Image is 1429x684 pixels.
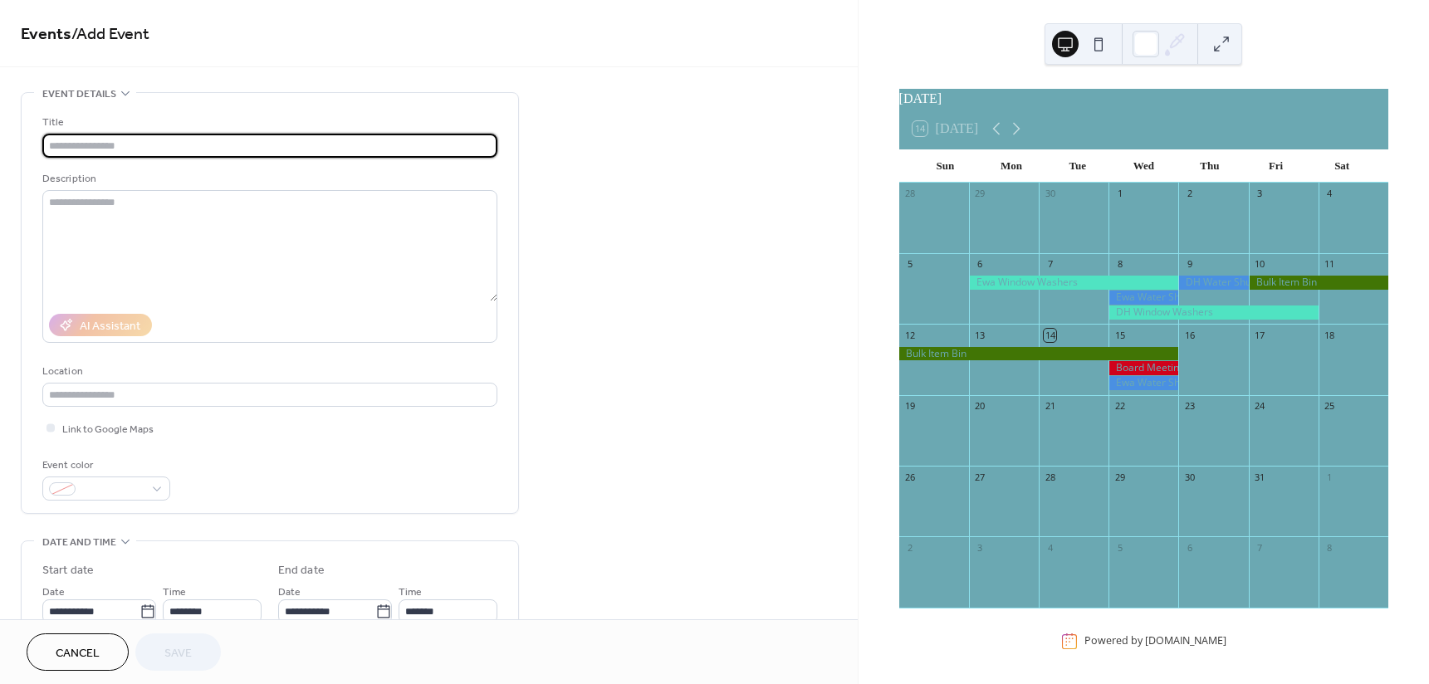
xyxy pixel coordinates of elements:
div: Wed [1110,149,1177,183]
div: 4 [1324,188,1336,200]
span: Date [278,584,301,601]
div: 3 [974,541,986,554]
div: 4 [1044,541,1056,554]
div: 24 [1254,400,1266,413]
div: 30 [1183,471,1196,483]
a: [DOMAIN_NAME] [1145,634,1226,648]
div: End date [278,562,325,579]
div: DH Water Shutdown [1178,276,1248,290]
div: Mon [978,149,1045,183]
div: 1 [1113,188,1126,200]
div: DH Window Washers [1108,305,1319,320]
div: 6 [1183,541,1196,554]
div: 7 [1254,541,1266,554]
div: 18 [1324,329,1336,341]
span: Time [399,584,422,601]
span: Date and time [42,534,116,551]
span: Time [163,584,186,601]
div: 21 [1044,400,1056,413]
div: Title [42,114,494,131]
div: 26 [904,471,917,483]
div: 22 [1113,400,1126,413]
div: Fri [1243,149,1309,183]
div: 5 [904,258,917,271]
div: 31 [1254,471,1266,483]
div: Description [42,170,494,188]
div: 20 [974,400,986,413]
div: Start date [42,562,94,579]
div: 25 [1324,400,1336,413]
span: Event details [42,85,116,103]
div: 5 [1113,541,1126,554]
button: Cancel [27,633,129,671]
span: / Add Event [71,18,149,51]
span: Cancel [56,645,100,662]
div: Location [42,363,494,380]
div: Ewa Window Washers [969,276,1179,290]
div: Board Meeting [1108,361,1178,375]
a: Events [21,18,71,51]
div: Bulk Item Bin [899,347,1179,361]
div: Powered by [1084,634,1226,648]
div: 8 [1324,541,1336,554]
div: 7 [1044,258,1056,271]
div: 9 [1183,258,1196,271]
div: Sun [913,149,979,183]
div: [DATE] [899,89,1388,109]
div: 17 [1254,329,1266,341]
span: Link to Google Maps [62,421,154,438]
div: Ewa Water Shutdown [1108,291,1178,305]
div: 1 [1324,471,1336,483]
div: 19 [904,400,917,413]
div: 23 [1183,400,1196,413]
div: Tue [1045,149,1111,183]
div: Ewa Water Shutdown [1108,376,1178,390]
div: 3 [1254,188,1266,200]
div: 2 [904,541,917,554]
div: 29 [974,188,986,200]
div: Bulk Item Bin [1249,276,1388,290]
div: 11 [1324,258,1336,271]
div: 10 [1254,258,1266,271]
div: 16 [1183,329,1196,341]
div: 13 [974,329,986,341]
div: Sat [1309,149,1375,183]
span: Date [42,584,65,601]
div: 6 [974,258,986,271]
div: 29 [1113,471,1126,483]
div: 30 [1044,188,1056,200]
div: 8 [1113,258,1126,271]
div: Thu [1177,149,1243,183]
div: 28 [904,188,917,200]
div: Event color [42,457,167,474]
div: 28 [1044,471,1056,483]
div: 15 [1113,329,1126,341]
div: 2 [1183,188,1196,200]
div: 12 [904,329,917,341]
div: 14 [1044,329,1056,341]
div: 27 [974,471,986,483]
